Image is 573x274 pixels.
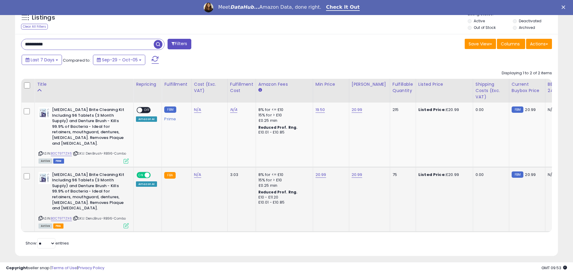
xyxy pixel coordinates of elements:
[230,107,237,113] a: N/A
[164,106,176,113] small: FBM
[26,240,69,246] span: Show: entries
[204,3,213,12] img: Profile image for Georgie
[52,107,125,148] b: [MEDICAL_DATA] Brite Cleaning Kit Including 96 Tablets (3 Month Supply) and Denture Brush - Kills...
[142,108,152,113] span: OFF
[476,172,504,177] div: 0.00
[258,81,310,88] div: Amazon Fees
[78,265,104,271] a: Privacy Policy
[316,107,325,113] a: 19.50
[418,107,468,112] div: £20.99
[476,107,504,112] div: 0.00
[548,107,568,112] div: N/A
[93,55,145,65] button: Sep-29 - Oct-05
[258,88,262,93] small: Amazon Fees.
[39,172,129,228] div: ASIN:
[136,181,157,187] div: Amazon AI
[393,81,413,94] div: Fulfillable Quantity
[73,151,126,156] span: | SKU: DenBrush-RB96-Combo
[258,112,308,118] div: 15% for > £10
[137,172,145,177] span: ON
[548,81,570,94] div: BB Share 24h.
[136,116,157,122] div: Amazon AI
[501,41,520,47] span: Columns
[39,223,52,229] span: All listings currently available for purchase on Amazon
[258,200,308,205] div: £10.01 - £10.85
[519,25,535,30] label: Archived
[476,81,507,100] div: Shipping Costs (Exc. VAT)
[37,81,131,88] div: Title
[316,172,326,178] a: 20.99
[63,57,91,63] span: Compared to:
[316,81,347,88] div: Min Price
[418,107,446,112] b: Listed Price:
[352,172,362,178] a: 20.99
[194,107,201,113] a: N/A
[150,172,159,177] span: OFF
[164,114,186,122] div: Prime
[258,130,308,135] div: £10.01 - £10.85
[418,172,446,177] b: Listed Price:
[53,159,64,164] span: FBM
[39,107,129,163] div: ASIN:
[32,14,55,22] h5: Listings
[258,195,308,200] div: £10 - £11.20
[168,39,191,49] button: Filters
[22,55,62,65] button: Last 7 Days
[230,4,259,10] i: DataHub...
[136,81,159,88] div: Repricing
[21,24,48,29] div: Clear All Filters
[418,172,468,177] div: £20.99
[352,81,387,88] div: [PERSON_NAME]
[31,57,54,63] span: Last 7 Days
[474,25,496,30] label: Out of Stock
[512,171,523,178] small: FBM
[39,172,51,184] img: 41B-Tt4Ij8L._SL40_.jpg
[465,39,496,49] button: Save View
[562,5,568,9] div: Close
[51,265,77,271] a: Terms of Use
[6,265,28,271] strong: Copyright
[352,107,362,113] a: 20.99
[230,172,251,177] div: 3.03
[194,172,201,178] a: N/A
[525,172,536,177] span: 20.99
[39,107,51,119] img: 41B-Tt4Ij8L._SL40_.jpg
[218,4,321,10] div: Meet Amazon Data, done right.
[51,151,72,156] a: B0CT977ZX6
[497,39,525,49] button: Columns
[258,189,298,195] b: Reduced Prof. Rng.
[258,107,308,112] div: 8% for <= £10
[51,216,72,221] a: B0CT977ZX6
[258,125,298,130] b: Reduced Prof. Rng.
[164,81,189,88] div: Fulfillment
[230,81,253,94] div: Fulfillment Cost
[53,223,63,229] span: FBA
[418,81,470,88] div: Listed Price
[519,18,541,23] label: Deactivated
[52,172,125,213] b: [MEDICAL_DATA] Brite Cleaning Kit Including 96 Tablets (3 Month Supply) and Denture Brush - Kills...
[525,107,536,112] span: 20.99
[512,81,543,94] div: Current Buybox Price
[526,39,552,49] button: Actions
[326,4,360,11] a: Check It Out
[258,177,308,183] div: 15% for > £10
[512,106,523,113] small: FBM
[541,265,567,271] span: 2025-10-13 09:53 GMT
[502,70,552,76] div: Displaying 1 to 2 of 2 items
[393,172,411,177] div: 75
[258,118,308,123] div: £0.25 min
[194,81,225,94] div: Cost (Exc. VAT)
[258,172,308,177] div: 8% for <= £10
[39,159,52,164] span: All listings currently available for purchase on Amazon
[73,216,126,221] span: | SKU: DencBrus-RB96-Combo
[102,57,138,63] span: Sep-29 - Oct-05
[164,172,175,179] small: FBA
[258,183,308,188] div: £0.25 min
[6,265,104,271] div: seller snap | |
[548,172,568,177] div: N/A
[474,18,485,23] label: Active
[393,107,411,112] div: 215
